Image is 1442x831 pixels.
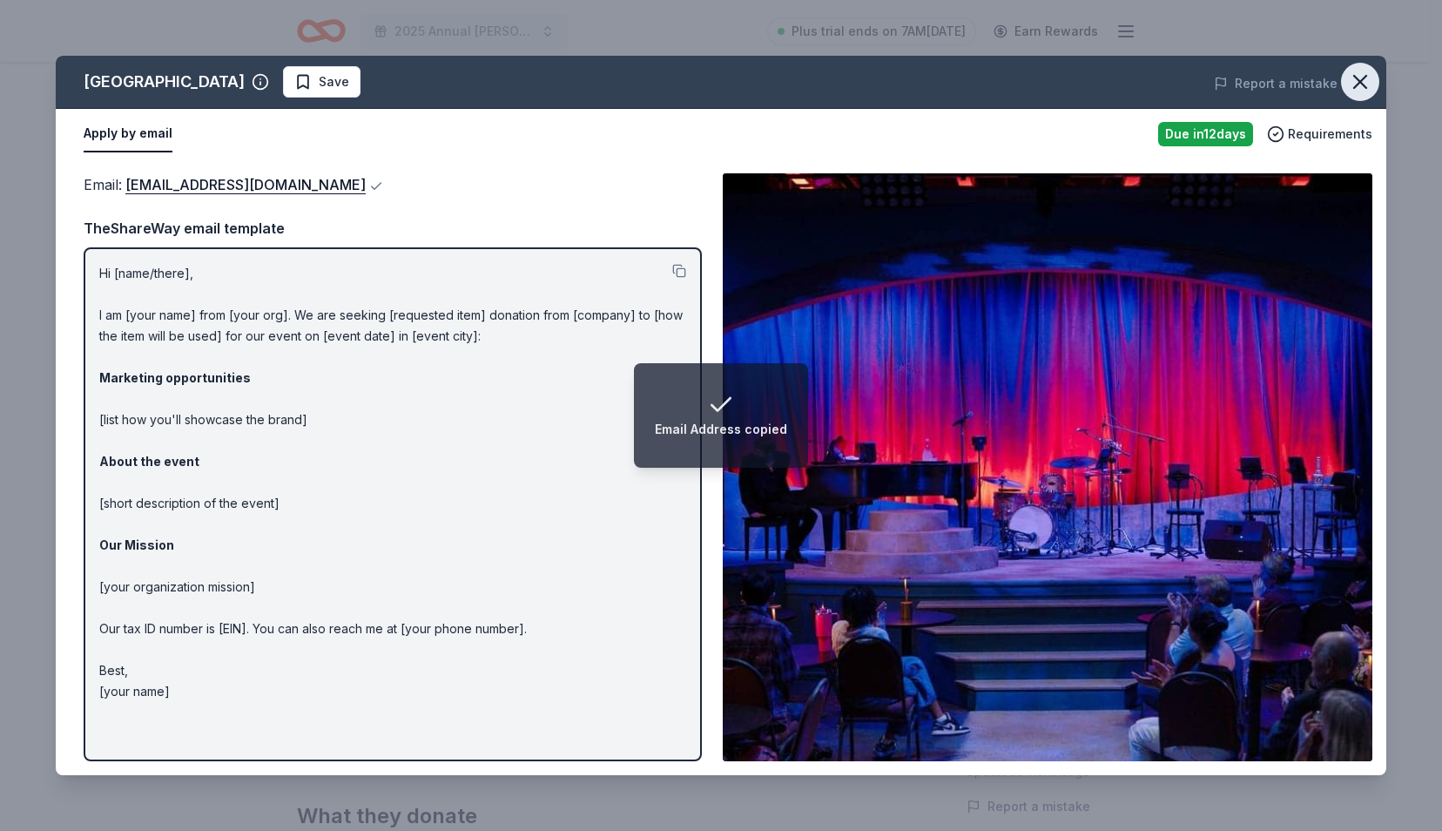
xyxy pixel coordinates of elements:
[319,71,349,92] span: Save
[723,173,1372,761] img: Image for Stage West Theatre
[1288,124,1372,145] span: Requirements
[283,66,360,98] button: Save
[99,537,174,552] strong: Our Mission
[99,370,251,385] strong: Marketing opportunities
[84,217,702,240] div: TheShareWay email template
[655,419,787,440] div: Email Address copied
[99,263,686,702] p: Hi [name/there], I am [your name] from [your org]. We are seeking [requested item] donation from ...
[99,454,199,469] strong: About the event
[125,173,366,196] a: [EMAIL_ADDRESS][DOMAIN_NAME]
[1267,124,1372,145] button: Requirements
[84,176,366,193] span: Email :
[84,68,245,96] div: [GEOGRAPHIC_DATA]
[1214,73,1338,94] button: Report a mistake
[84,116,172,152] button: Apply by email
[1158,122,1253,146] div: Due in 12 days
